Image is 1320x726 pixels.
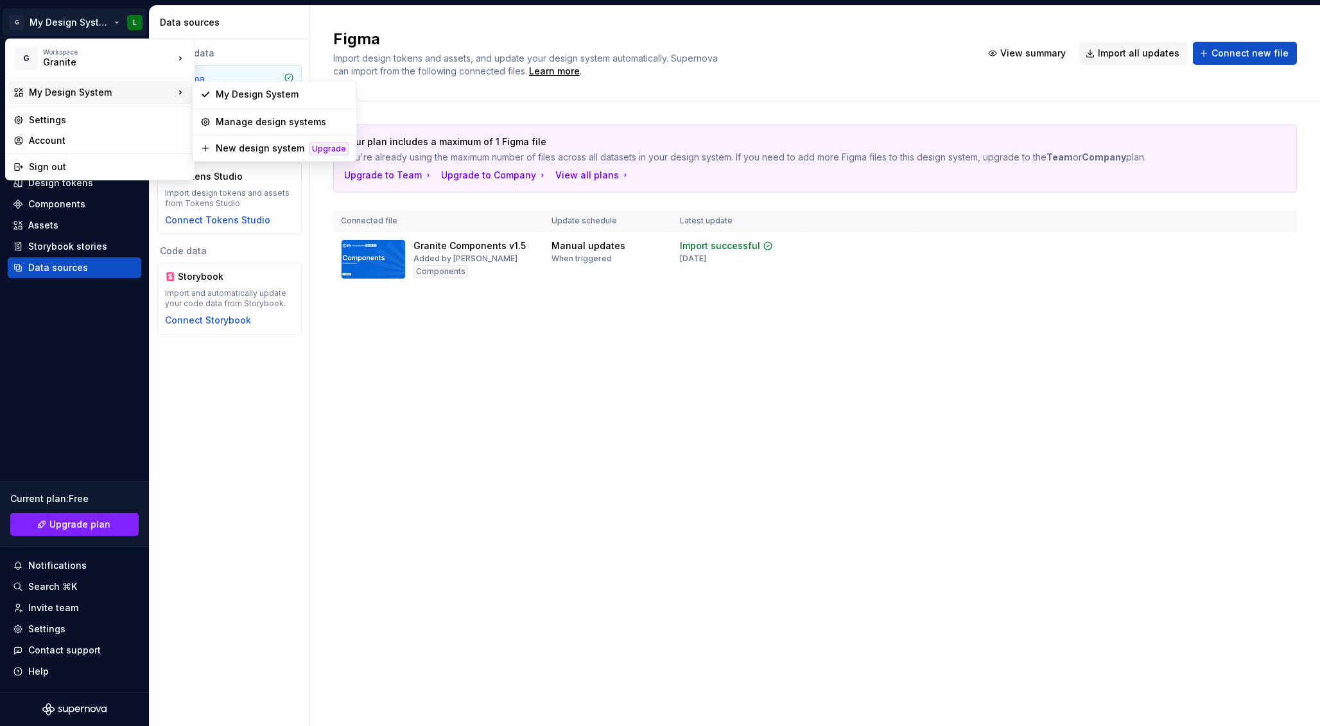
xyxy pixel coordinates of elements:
[309,143,349,155] div: Upgrade
[216,116,349,128] div: Manage design systems
[29,86,174,99] div: My Design System
[29,134,187,147] div: Account
[15,47,38,70] div: G
[216,142,304,155] div: New design system
[43,56,152,69] div: Granite
[43,48,174,56] div: Workspace
[29,114,187,126] div: Settings
[216,88,349,101] div: My Design System
[29,160,187,173] div: Sign out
